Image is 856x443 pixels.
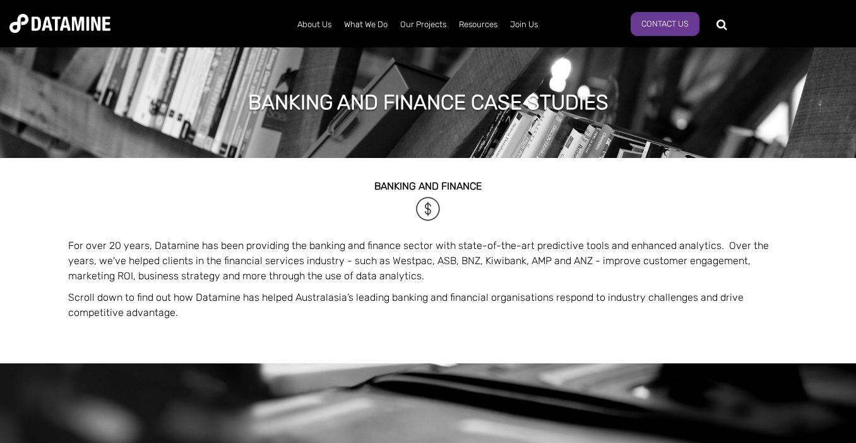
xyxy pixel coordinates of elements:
img: Datamine [9,14,110,33]
a: About Us [291,8,338,41]
a: Our Projects [394,8,453,41]
a: Join Us [504,8,544,41]
p: Scroll down to find out how Datamine has helped Australasia’s leading banking and financial organ... [68,290,788,320]
img: Banking & Financial-1 [414,195,443,223]
a: What We Do [338,8,394,41]
a: Contact Us [631,12,699,36]
a: Resources [453,8,504,41]
h2: BANKING and FINANCE [68,181,788,192]
h1: Banking and finance case studies [248,88,609,116]
p: For over 20 years, Datamine has been providing the banking and finance sector with state-of-the-a... [68,238,788,284]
